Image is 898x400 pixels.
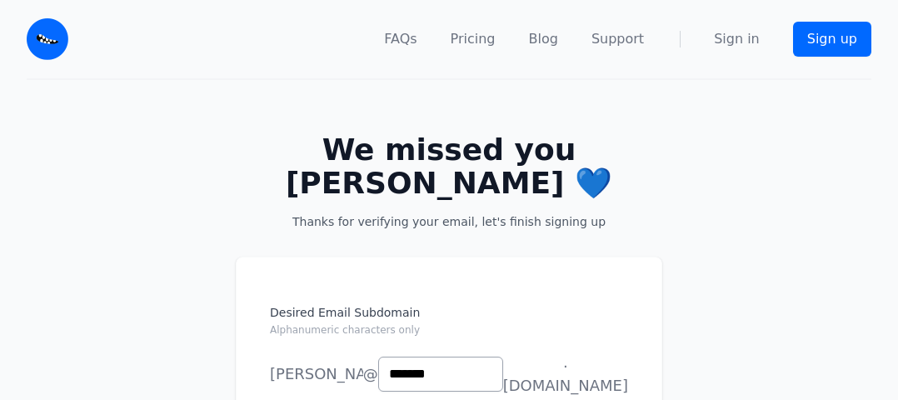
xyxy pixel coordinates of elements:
span: .[DOMAIN_NAME] [503,351,628,397]
h2: We missed you [PERSON_NAME] 💙 [262,133,636,200]
a: Pricing [451,29,496,49]
li: [PERSON_NAME] [270,357,362,391]
a: Blog [529,29,558,49]
a: Sign up [793,22,871,57]
small: Alphanumeric characters only [270,324,420,336]
label: Desired Email Subdomain [270,304,628,347]
a: Support [591,29,644,49]
a: Sign in [714,29,760,49]
a: FAQs [384,29,417,49]
p: Thanks for verifying your email, let's finish signing up [262,213,636,230]
img: Email Monster [27,18,68,60]
span: @ [363,362,378,386]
